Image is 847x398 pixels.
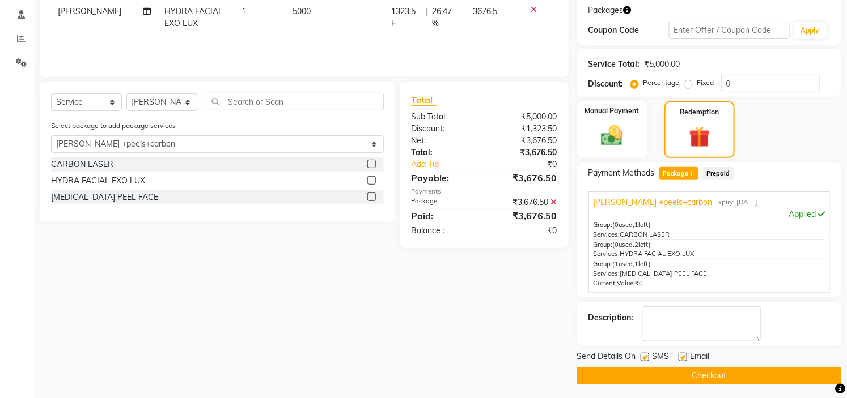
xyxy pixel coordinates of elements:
span: used, left) [613,241,651,249]
span: [MEDICAL_DATA] PEEL FACE [620,269,708,277]
span: Current Value: [594,279,636,287]
div: ₹0 [498,159,566,170]
span: Total [411,94,437,106]
div: ₹5,000.00 [645,58,680,70]
div: Service Total: [588,58,640,70]
input: Enter Offer / Coupon Code [669,22,790,39]
button: Checkout [577,367,841,384]
div: ₹3,676.50 [484,209,566,222]
div: Sub Total: [403,111,484,123]
label: Percentage [643,78,680,88]
div: ₹0 [484,225,566,237]
div: Coupon Code [588,24,669,36]
div: ₹3,676.50 [484,135,566,147]
span: [PERSON_NAME] [58,6,121,16]
div: CARBON LASER [51,159,113,170]
span: 1 [635,260,639,268]
input: Search or Scan [206,93,384,110]
button: Apply [794,22,827,39]
span: 1323.5 F [391,6,421,29]
span: Prepaid [703,167,734,180]
div: ₹3,676.50 [484,147,566,159]
span: Group: [594,221,613,229]
span: 2 [635,241,639,249]
div: Payments [411,187,557,196]
span: used, left) [613,260,651,268]
a: Add Tip [403,159,498,170]
div: ₹5,000.00 [484,111,566,123]
span: Group: [594,260,613,268]
span: Email [691,350,710,365]
label: Fixed [697,78,714,88]
div: Applied [594,208,825,220]
div: ₹3,676.50 [484,196,566,208]
span: [PERSON_NAME] +peels+carbon [594,196,713,208]
div: Total: [403,147,484,159]
span: SMS [653,350,670,365]
span: used, left) [613,221,651,229]
div: ₹1,323.50 [484,123,566,135]
label: Redemption [680,107,719,117]
div: Payable: [403,171,484,185]
span: ₹0 [636,279,643,287]
label: Manual Payment [585,106,640,116]
div: Description: [588,312,634,324]
span: Services: [594,269,620,277]
span: Group: [594,241,613,249]
span: 5000 [293,6,311,16]
span: HYDRA FACIAL EXO LUX [164,6,223,28]
div: Balance : [403,225,484,237]
span: (0 [613,221,619,229]
img: _cash.svg [594,123,630,148]
span: CARBON LASER [620,230,670,238]
span: HYDRA FACIAL EXO LUX [620,250,694,258]
div: Paid: [403,209,484,222]
label: Select package to add package services [51,121,176,131]
span: Send Details On [577,350,636,365]
div: Net: [403,135,484,147]
span: Services: [594,230,620,238]
div: HYDRA FACIAL EXO LUX [51,175,145,187]
span: Expiry: [DATE] [715,198,758,207]
span: (1 [613,260,619,268]
span: 1 [242,6,246,16]
span: Package [659,167,698,180]
span: 26.47 % [432,6,460,29]
div: Discount: [588,78,624,90]
img: _gift.svg [683,124,717,150]
span: 1 [688,171,694,178]
div: Discount: [403,123,484,135]
span: 3676.5 [473,6,498,16]
div: [MEDICAL_DATA] PEEL FACE [51,191,158,203]
span: 1 [635,221,639,229]
span: Packages [588,5,624,16]
span: (0 [613,241,619,249]
span: Services: [594,250,620,258]
span: Payment Methods [588,167,655,179]
div: ₹3,676.50 [484,171,566,185]
div: Package [403,196,484,208]
span: | [425,6,427,29]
